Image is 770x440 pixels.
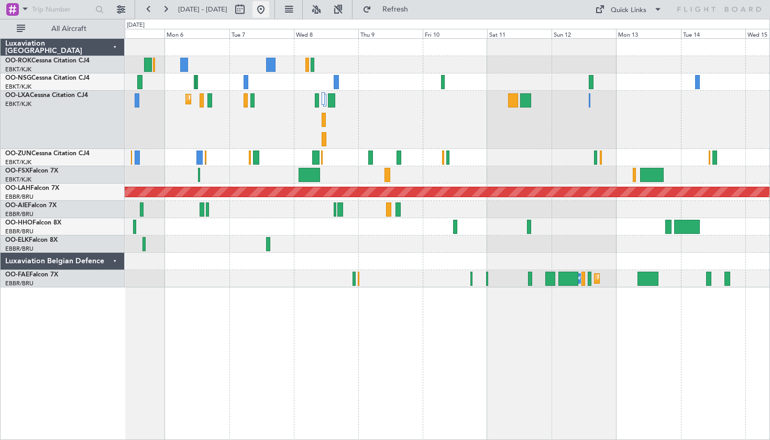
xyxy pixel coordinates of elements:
[373,6,417,13] span: Refresh
[5,237,58,243] a: OO-ELKFalcon 8X
[5,185,30,191] span: OO-LAH
[229,29,294,38] div: Tue 7
[5,58,90,64] a: OO-ROKCessna Citation CJ4
[487,29,552,38] div: Sat 11
[590,1,667,18] button: Quick Links
[597,271,689,286] div: Planned Maint Melsbroek Air Base
[5,168,29,174] span: OO-FSX
[5,210,34,218] a: EBBR/BRU
[5,280,34,287] a: EBBR/BRU
[27,25,111,33] span: All Aircraft
[189,91,311,107] div: Planned Maint Kortrijk-[GEOGRAPHIC_DATA]
[681,29,745,38] div: Tue 14
[5,220,32,226] span: OO-HHO
[358,1,421,18] button: Refresh
[5,66,31,73] a: EBKT/KJK
[5,228,34,235] a: EBBR/BRU
[127,21,145,30] div: [DATE]
[5,100,31,108] a: EBKT/KJK
[5,75,31,81] span: OO-NSG
[5,237,29,243] span: OO-ELK
[5,245,34,253] a: EBBR/BRU
[5,92,30,99] span: OO-LXA
[5,185,59,191] a: OO-LAHFalcon 7X
[5,202,57,209] a: OO-AIEFalcon 7X
[5,92,88,99] a: OO-LXACessna Citation CJ4
[5,202,28,209] span: OO-AIE
[5,158,31,166] a: EBKT/KJK
[5,83,31,91] a: EBKT/KJK
[178,5,227,14] span: [DATE] - [DATE]
[100,29,164,38] div: Sun 5
[294,29,358,38] div: Wed 8
[358,29,423,38] div: Thu 9
[5,272,58,278] a: OO-FAEFalcon 7X
[5,75,90,81] a: OO-NSGCessna Citation CJ4
[164,29,229,38] div: Mon 6
[423,29,487,38] div: Fri 10
[5,168,58,174] a: OO-FSXFalcon 7X
[5,176,31,184] a: EBKT/KJK
[616,29,680,38] div: Mon 13
[5,272,29,278] span: OO-FAE
[5,220,61,226] a: OO-HHOFalcon 8X
[611,5,646,16] div: Quick Links
[5,151,90,157] a: OO-ZUNCessna Citation CJ4
[5,58,31,64] span: OO-ROK
[5,151,31,157] span: OO-ZUN
[552,29,616,38] div: Sun 12
[5,193,34,201] a: EBBR/BRU
[32,2,92,17] input: Trip Number
[12,20,114,37] button: All Aircraft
